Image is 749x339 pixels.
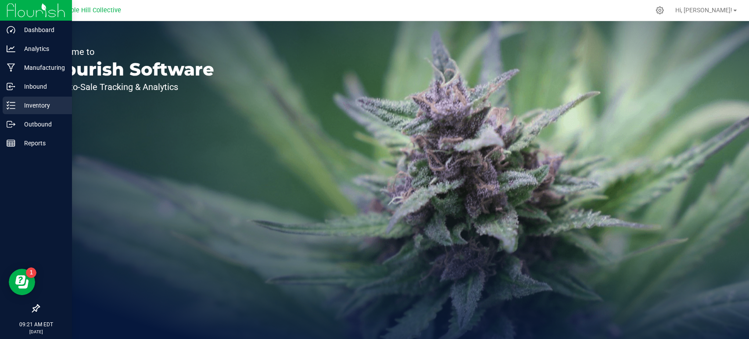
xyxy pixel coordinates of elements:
p: Reports [15,138,68,148]
inline-svg: Outbound [7,120,15,129]
p: [DATE] [4,328,68,335]
p: Inventory [15,100,68,111]
inline-svg: Analytics [7,44,15,53]
p: Flourish Software [47,61,214,78]
p: Outbound [15,119,68,130]
p: Seed-to-Sale Tracking & Analytics [47,83,214,91]
iframe: Resource center unread badge [26,267,36,278]
inline-svg: Inbound [7,82,15,91]
span: Temple Hill Collective [58,7,121,14]
iframe: Resource center [9,269,35,295]
p: Analytics [15,43,68,54]
p: Manufacturing [15,62,68,73]
inline-svg: Inventory [7,101,15,110]
inline-svg: Manufacturing [7,63,15,72]
inline-svg: Dashboard [7,25,15,34]
p: Inbound [15,81,68,92]
p: Dashboard [15,25,68,35]
div: Manage settings [654,6,665,14]
p: 09:21 AM EDT [4,321,68,328]
p: Welcome to [47,47,214,56]
span: Hi, [PERSON_NAME]! [675,7,732,14]
inline-svg: Reports [7,139,15,148]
